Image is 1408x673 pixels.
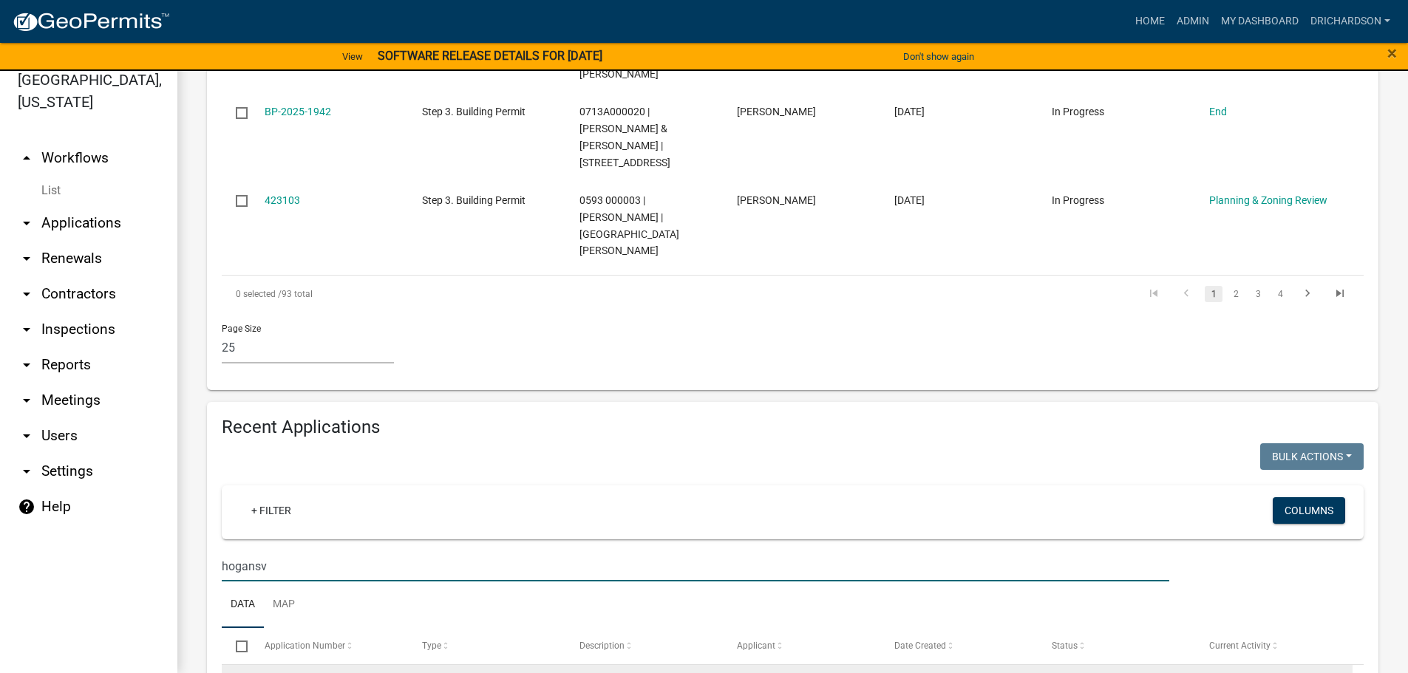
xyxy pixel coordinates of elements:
span: Step 3. Building Permit [422,106,526,117]
datatable-header-cell: Current Activity [1195,628,1353,663]
a: 4 [1271,286,1289,302]
a: View [336,44,369,69]
span: Seth Gunning [737,106,816,117]
a: + Filter [239,497,303,524]
i: arrow_drop_down [18,392,35,409]
a: My Dashboard [1215,7,1305,35]
a: go to first page [1140,286,1168,302]
a: 3 [1249,286,1267,302]
i: arrow_drop_down [18,285,35,303]
span: 0593 000003 | HENDERSON KEVIN | OLD HUTCHINSON MILL RD [579,194,679,256]
a: 423103 [265,194,300,206]
span: 0 selected / [236,289,282,299]
i: arrow_drop_down [18,356,35,374]
div: 93 total [222,276,673,312]
i: arrow_drop_down [18,427,35,445]
a: Planning & Zoning Review [1209,194,1327,206]
a: Home [1129,7,1171,35]
a: go to next page [1293,286,1322,302]
datatable-header-cell: Description [565,628,723,663]
span: In Progress [1052,194,1104,206]
i: arrow_drop_up [18,149,35,167]
li: page 3 [1247,281,1269,307]
a: Admin [1171,7,1215,35]
span: Step 3. Building Permit [422,194,526,206]
button: Close [1387,44,1397,62]
span: Applicant [737,640,775,651]
a: drichardson [1305,7,1396,35]
a: BP-2025-1942 [265,106,331,117]
datatable-header-cell: Applicant [723,628,880,663]
a: go to previous page [1172,286,1200,302]
li: page 2 [1225,281,1247,307]
input: Search for applications [222,551,1169,581]
datatable-header-cell: Date Created [880,628,1038,663]
a: Map [264,581,304,629]
span: In Progress [1052,106,1104,117]
i: arrow_drop_down [18,214,35,232]
datatable-header-cell: Application Number [250,628,407,663]
span: 05/27/2025 [894,106,925,117]
span: Type [422,640,441,651]
li: page 1 [1203,281,1225,307]
a: 1 [1205,286,1222,302]
a: go to last page [1326,286,1354,302]
i: arrow_drop_down [18,462,35,480]
h4: Recent Applications [222,417,1364,438]
datatable-header-cell: Status [1038,628,1195,663]
span: Description [579,640,625,651]
i: arrow_drop_down [18,250,35,267]
span: 05/19/2025 [894,194,925,206]
datatable-header-cell: Type [407,628,565,663]
span: 0713A000020 | BREYFOGLE SAMUEL W & LAURA S | 125 OAKRIDGE DR [579,106,670,168]
button: Bulk Actions [1260,443,1364,470]
span: Application Number [265,640,345,651]
button: Columns [1273,497,1345,524]
a: End [1209,106,1227,117]
i: help [18,498,35,516]
strong: SOFTWARE RELEASE DETAILS FOR [DATE] [378,49,602,63]
span: Michael Fitzgerald [737,194,816,206]
li: page 4 [1269,281,1291,307]
span: × [1387,43,1397,64]
button: Don't show again [897,44,980,69]
a: 2 [1227,286,1245,302]
span: Status [1052,640,1078,651]
span: Current Activity [1209,640,1271,651]
i: arrow_drop_down [18,321,35,338]
span: Date Created [894,640,946,651]
a: Data [222,581,264,629]
datatable-header-cell: Select [222,628,250,663]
